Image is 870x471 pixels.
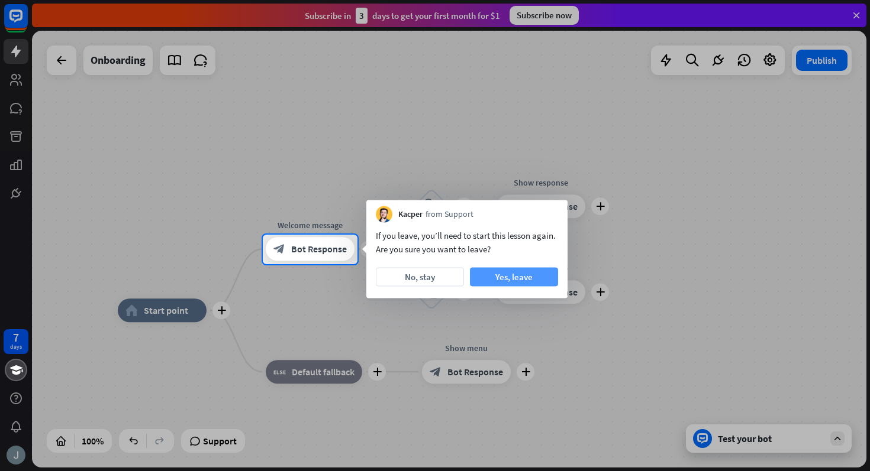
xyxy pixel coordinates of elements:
span: Kacper [398,209,423,220]
button: Yes, leave [470,268,558,287]
i: block_bot_response [273,243,285,255]
span: from Support [426,209,473,220]
span: Bot Response [291,243,347,255]
div: If you leave, you’ll need to start this lesson again. Are you sure you want to leave? [376,229,558,256]
button: No, stay [376,268,464,287]
button: Open LiveChat chat widget [9,5,45,40]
